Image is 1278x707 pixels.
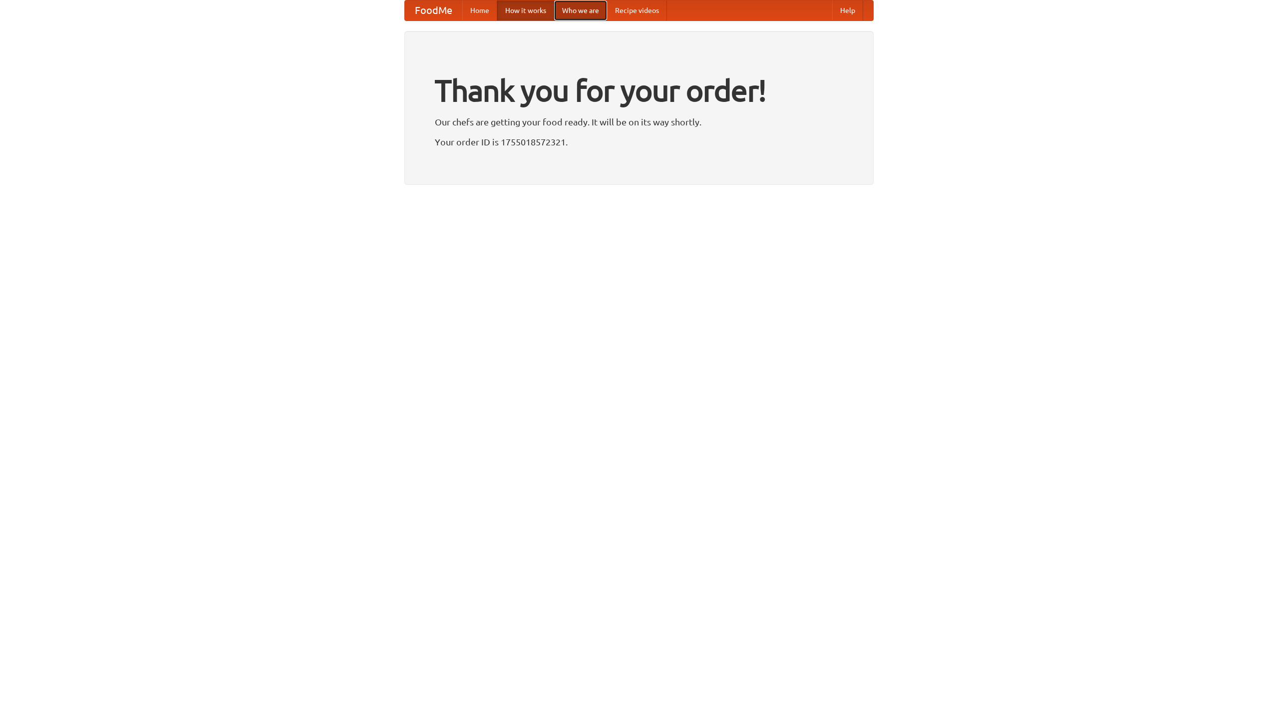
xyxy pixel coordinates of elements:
[462,0,497,20] a: Home
[435,66,843,114] h1: Thank you for your order!
[497,0,554,20] a: How it works
[607,0,667,20] a: Recipe videos
[554,0,607,20] a: Who we are
[832,0,863,20] a: Help
[435,134,843,149] p: Your order ID is 1755018572321.
[405,0,462,20] a: FoodMe
[435,114,843,129] p: Our chefs are getting your food ready. It will be on its way shortly.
